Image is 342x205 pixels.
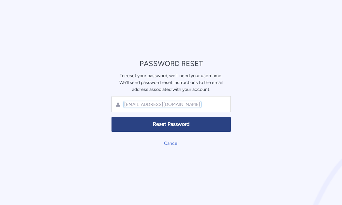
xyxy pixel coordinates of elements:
div: To reset your password, we'll need your username. We'll send password reset instructions to the e... [112,72,231,93]
span: Reset Password [116,121,227,128]
span: PASSWORD RESET [140,59,203,68]
input: Username [124,101,201,108]
button: Reset Password [112,117,231,132]
a: Cancel [164,141,178,146]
